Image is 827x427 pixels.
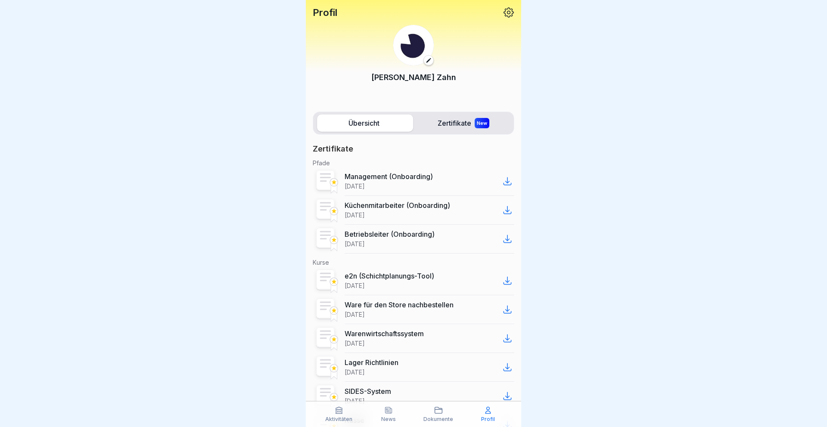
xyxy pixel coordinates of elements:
[423,416,453,422] p: Dokumente
[345,240,365,248] p: [DATE]
[345,340,365,347] p: [DATE]
[313,7,337,18] p: Profil
[475,118,489,128] div: New
[345,211,365,219] p: [DATE]
[313,259,514,266] p: Kurse
[345,387,391,396] p: SIDES-System
[316,114,412,132] label: Übersicht
[345,300,454,309] p: Ware für den Store nachbestellen
[345,282,365,290] p: [DATE]
[345,368,365,376] p: [DATE]
[481,416,495,422] p: Profil
[345,230,435,238] p: Betriebsleiter (Onboarding)
[415,114,511,132] label: Zertifikate
[345,397,365,405] p: [DATE]
[345,358,398,367] p: Lager Richtlinien
[381,416,396,422] p: News
[345,272,434,280] p: e2n (Schichtplanungs-Tool)
[325,416,352,422] p: Aktivitäten
[345,183,365,190] p: [DATE]
[345,172,433,181] p: Management (Onboarding)
[313,159,514,167] p: Pfade
[393,25,434,65] img: dgn6ymvmmfza13vslh7z01e0.png
[345,311,365,319] p: [DATE]
[345,201,450,210] p: Küchenmitarbeiter (Onboarding)
[371,71,456,83] p: [PERSON_NAME] Zahn
[345,329,424,338] p: Warenwirtschaftssystem
[313,144,353,154] p: Zertifikate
